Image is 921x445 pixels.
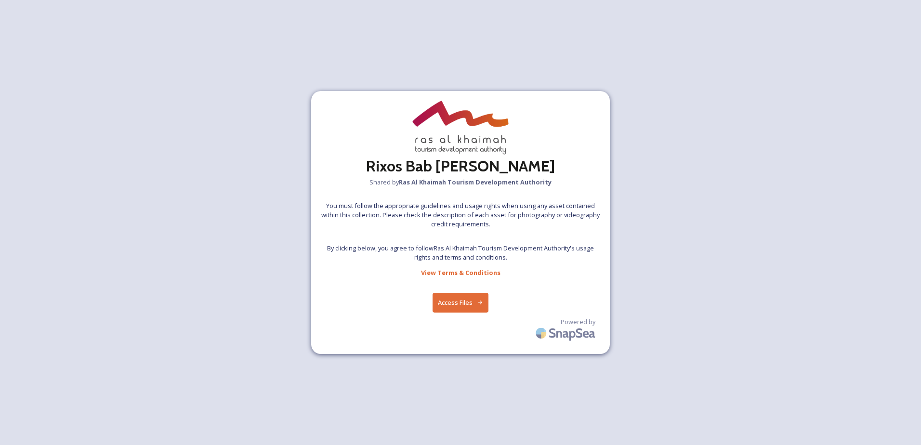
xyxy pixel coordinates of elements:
a: View Terms & Conditions [421,267,500,278]
span: By clicking below, you agree to follow Ras Al Khaimah Tourism Development Authority 's usage righ... [321,244,600,262]
button: Access Files [433,293,489,313]
strong: View Terms & Conditions [421,268,500,277]
strong: Ras Al Khaimah Tourism Development Authority [399,178,552,186]
span: Shared by [369,178,552,187]
h2: Rixos Bab [PERSON_NAME] [366,155,555,178]
span: Powered by [561,317,595,327]
span: You must follow the appropriate guidelines and usage rights when using any asset contained within... [321,201,600,229]
img: SnapSea Logo [533,322,600,344]
img: raktda_eng_new-stacked-logo_rgb.png [412,101,509,155]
